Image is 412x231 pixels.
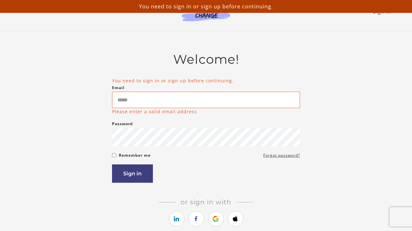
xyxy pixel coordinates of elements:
[3,3,409,10] p: You need to sign in or sign up before continuing.
[112,52,300,67] h2: Welcome!
[112,77,300,84] li: You need to sign in or sign up before continuing.
[175,198,237,206] span: Or sign in with
[228,211,243,226] a: https://courses.thinkific.com/users/auth/apple?ss%5Breferral%5D=&ss%5Buser_return_to%5D=%2Fenroll...
[112,84,125,92] label: Email
[208,211,224,226] a: https://courses.thinkific.com/users/auth/google?ss%5Breferral%5D=&ss%5Buser_return_to%5D=%2Fenrol...
[189,211,204,226] a: https://courses.thinkific.com/users/auth/facebook?ss%5Breferral%5D=&ss%5Buser_return_to%5D=%2Fenr...
[112,164,153,183] button: Sign in
[263,152,300,159] a: Forgot password?
[169,211,184,226] a: https://courses.thinkific.com/users/auth/linkedin?ss%5Breferral%5D=&ss%5Buser_return_to%5D=%2Fenr...
[112,120,133,128] label: Password
[112,108,197,115] p: Please enter a valid email address
[175,6,237,21] img: Agents of Change Logo
[119,152,151,159] label: Remember me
